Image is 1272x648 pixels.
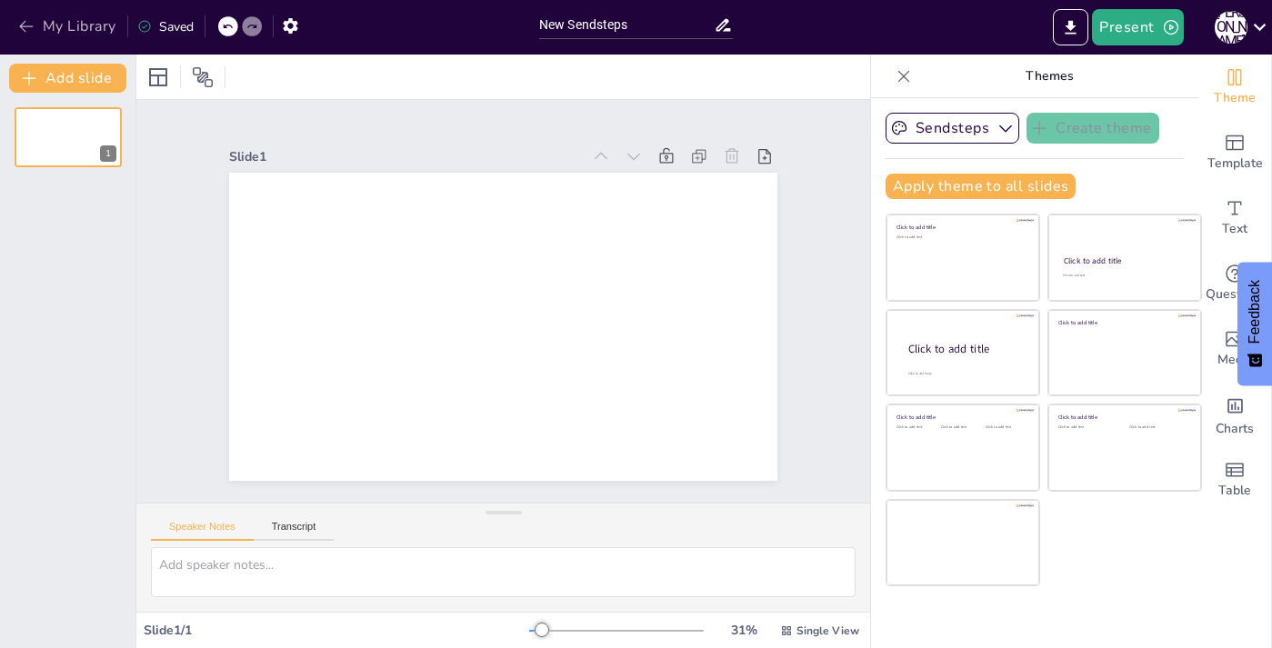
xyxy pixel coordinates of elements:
div: Get real-time input from your audience [1198,251,1271,316]
button: My Library [14,12,124,41]
div: Add text boxes [1198,185,1271,251]
div: Layout [144,63,173,92]
div: Click to add text [896,235,1027,240]
div: Click to add title [908,342,1025,357]
button: Speaker Notes [151,521,254,541]
span: Media [1217,350,1253,370]
div: Click to add title [1064,255,1185,266]
div: [PERSON_NAME] [1215,11,1247,44]
button: Apply theme to all slides [886,174,1076,199]
button: Export to PowerPoint [1053,9,1088,45]
div: Click to add text [896,425,937,430]
div: Click to add text [1063,274,1184,278]
span: Table [1218,481,1251,501]
div: 1 [15,107,122,167]
span: Position [192,66,214,88]
button: Sendsteps [886,113,1019,144]
div: Click to add title [1058,414,1188,421]
div: Click to add text [941,425,982,430]
span: Charts [1216,419,1254,439]
button: Feedback - Show survey [1237,262,1272,385]
div: Add a table [1198,447,1271,513]
div: Click to add title [896,414,1027,421]
div: Add ready made slides [1198,120,1271,185]
button: Transcript [254,521,335,541]
p: Themes [918,55,1180,98]
span: Text [1222,219,1247,239]
button: Present [1092,9,1183,45]
div: Change the overall theme [1198,55,1271,120]
span: Template [1207,154,1263,174]
span: Feedback [1247,280,1263,344]
button: Create theme [1027,113,1159,144]
div: Add images, graphics, shapes or video [1198,316,1271,382]
div: Slide 1 [229,148,581,165]
div: 31 % [722,622,766,639]
div: Slide 1 / 1 [144,622,529,639]
div: Click to add text [1058,425,1116,430]
div: Click to add title [1058,318,1188,325]
div: Click to add text [986,425,1027,430]
div: 1 [100,145,116,162]
div: Click to add title [896,224,1027,231]
div: Saved [137,18,194,35]
button: Add slide [9,64,126,93]
span: Single View [796,623,859,638]
span: Theme [1214,88,1256,108]
span: Questions [1206,284,1265,304]
button: [PERSON_NAME] [1215,9,1247,45]
div: Click to add body [908,372,1023,376]
div: Click to add text [1129,425,1187,430]
input: Insert title [539,12,714,38]
div: Add charts and graphs [1198,382,1271,447]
